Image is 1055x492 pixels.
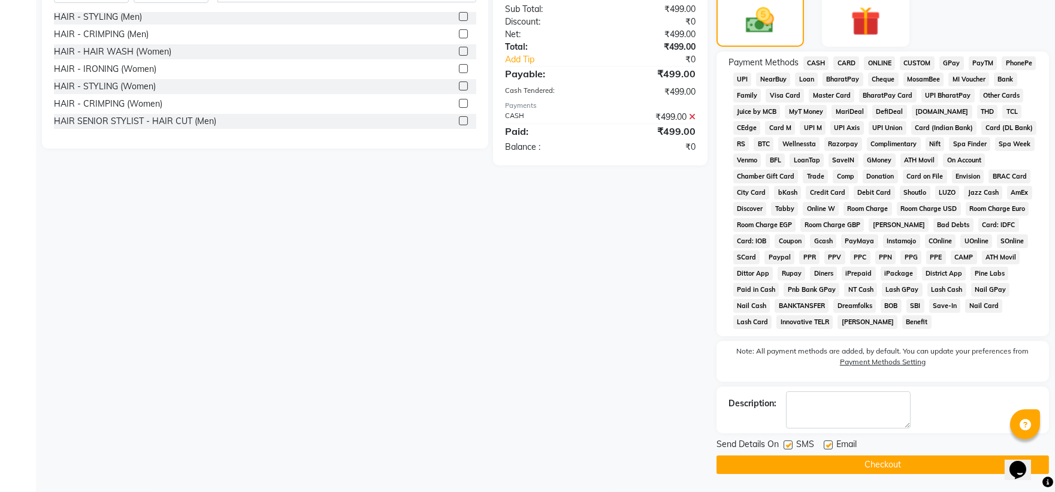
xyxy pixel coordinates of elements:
[836,438,857,453] span: Email
[903,170,947,183] span: Card on File
[737,4,783,37] img: _cash.svg
[965,299,1002,313] span: Nail Card
[912,105,972,119] span: [DOMAIN_NAME]
[496,28,600,41] div: Net:
[969,56,997,70] span: PayTM
[900,56,935,70] span: CUSTOM
[733,299,770,313] span: Nail Cash
[927,283,966,297] span: Lash Cash
[496,124,600,138] div: Paid:
[935,186,960,200] span: LUZO
[496,67,600,81] div: Payable:
[800,218,864,232] span: Room Charge GBP
[921,89,975,102] span: UPI BharatPay
[766,153,785,167] span: BFL
[754,137,773,151] span: BTC
[900,153,939,167] span: ATH Movil
[982,250,1020,264] span: ATH Movil
[824,250,845,264] span: PPV
[863,170,898,183] span: Donation
[600,86,705,98] div: ₹499.00
[776,315,833,329] span: Innovative TELR
[844,283,877,297] span: NT Cash
[872,105,907,119] span: DefiDeal
[966,202,1029,216] span: Room Charge Euro
[810,267,837,280] span: Diners
[922,267,966,280] span: District App
[840,357,926,367] label: Payment Methods Setting
[978,218,1019,232] span: Card: IDFC
[1002,105,1021,119] span: TCL
[995,137,1035,151] span: Spa Week
[951,250,977,264] span: CAMP
[54,80,156,93] div: HAIR - STYLING (Women)
[842,3,890,40] img: _gift.svg
[952,170,984,183] span: Envision
[54,115,216,128] div: HAIR SENIOR STYLIST - HAIR CUT (Men)
[863,153,896,167] span: GMoney
[54,98,162,110] div: HAIR - CRIMPING (Women)
[728,397,776,410] div: Description:
[54,28,149,41] div: HAIR - CRIMPING (Men)
[881,267,917,280] span: iPackage
[505,101,695,111] div: Payments
[810,234,836,248] span: Gcash
[775,234,805,248] span: Coupon
[784,283,839,297] span: Pnb Bank GPay
[883,234,920,248] span: Instamojo
[981,121,1036,135] span: Card (DL Bank)
[869,218,929,232] span: [PERSON_NAME]
[733,250,760,264] span: SCard
[803,202,839,216] span: Online W
[785,105,827,119] span: MyT Money
[600,41,705,53] div: ₹499.00
[1005,444,1043,480] iframe: chat widget
[496,3,600,16] div: Sub Total:
[833,56,859,70] span: CARD
[733,137,749,151] span: RS
[733,218,796,232] span: Room Charge EGP
[600,28,705,41] div: ₹499.00
[902,315,932,329] span: Benefit
[964,186,1002,200] span: Jazz Cash
[971,283,1010,297] span: Nail GPay
[869,121,906,135] span: UPI Union
[600,16,705,28] div: ₹0
[943,153,985,167] span: On Account
[948,73,989,86] span: MI Voucher
[54,63,156,76] div: HAIR - IRONING (Women)
[733,89,761,102] span: Family
[799,250,820,264] span: PPR
[926,137,945,151] span: Nift
[803,170,828,183] span: Trade
[800,121,826,135] span: UPI M
[765,121,795,135] span: Card M
[926,250,946,264] span: PPE
[939,56,964,70] span: GPay
[717,438,779,453] span: Send Details On
[803,56,829,70] span: CASH
[980,89,1024,102] span: Other Cards
[790,153,824,167] span: LoanTap
[496,41,600,53] div: Total:
[906,299,924,313] span: SBI
[997,234,1028,248] span: SOnline
[728,56,799,69] span: Payment Methods
[496,16,600,28] div: Discount:
[844,202,892,216] span: Room Charge
[496,86,600,98] div: Cash Tendered:
[911,121,977,135] span: Card (Indian Bank)
[733,105,781,119] span: Juice by MCB
[733,202,767,216] span: Discover
[756,73,790,86] span: NearBuy
[796,438,814,453] span: SMS
[960,234,992,248] span: UOnline
[764,250,794,264] span: Paypal
[859,89,917,102] span: BharatPay Card
[864,56,895,70] span: ONLINE
[867,137,921,151] span: Complimentary
[933,218,974,232] span: Bad Debts
[977,105,998,119] span: THD
[496,111,600,123] div: CASH
[881,299,902,313] span: BOB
